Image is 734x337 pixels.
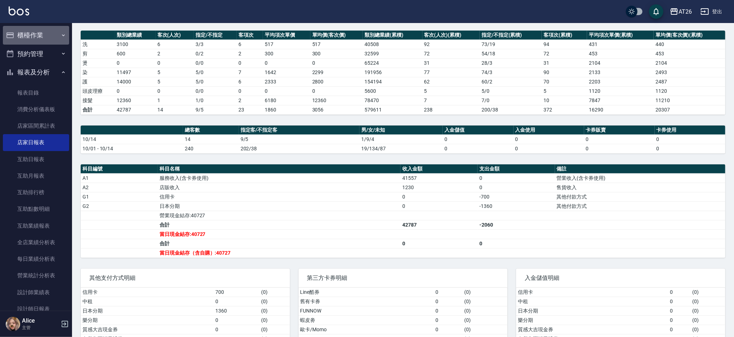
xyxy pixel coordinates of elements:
td: 300 [310,49,363,58]
td: G2 [81,201,158,211]
a: 互助日報表 [3,151,69,168]
td: 7 / 0 [480,96,542,105]
td: 營業現金結存:40727 [158,211,400,220]
td: 0 [434,315,463,325]
span: 其他支付方式明細 [89,274,281,282]
td: 14 [183,135,239,144]
td: 74 / 3 [480,68,542,77]
td: 0 [400,192,478,201]
td: ( 0 ) [690,288,725,297]
td: 0 [237,86,263,96]
td: 42787 [400,220,478,229]
td: 當日現金結存:40727 [158,229,400,239]
td: ( 0 ) [259,297,290,306]
td: 信用卡 [516,288,668,297]
td: 77 [422,68,480,77]
td: 0 [434,325,463,334]
td: 28 / 3 [480,58,542,68]
td: 3056 [310,105,363,114]
td: 90 [542,68,587,77]
td: 579611 [363,105,422,114]
td: 517 [310,40,363,49]
td: 0 [478,183,555,192]
td: 0 [115,58,156,68]
td: 12360 [115,96,156,105]
td: 蝦皮劵 [299,315,434,325]
th: 支出金額 [478,164,555,174]
th: 入金使用 [514,126,584,135]
td: 3 / 3 [194,40,237,49]
td: 60 / 2 [480,77,542,86]
td: A1 [81,173,158,183]
th: 客次(人次)(累積) [422,31,480,40]
td: 0 [214,325,259,334]
a: 設計師日報表 [3,301,69,317]
td: 中租 [81,297,214,306]
td: 0 [668,315,690,325]
td: Line酷券 [299,288,434,297]
td: -1360 [478,201,555,211]
td: 0 [434,297,463,306]
th: 入金儲值 [443,126,513,135]
td: 300 [263,49,310,58]
td: 6 [237,40,263,49]
td: 16290 [587,105,654,114]
td: 1/9/4 [359,135,443,144]
button: 櫃檯作業 [3,26,69,45]
td: 質感大吉現金券 [81,325,214,334]
td: 70 [542,77,587,86]
td: 31 [542,58,587,68]
td: 信用卡 [158,192,400,201]
th: 單均價(客次價)(累積) [654,31,725,40]
td: 1230 [400,183,478,192]
td: 店販收入 [158,183,400,192]
th: 備註 [555,164,725,174]
a: 報表目錄 [3,85,69,101]
td: 0 [668,325,690,334]
td: 0 [514,144,584,153]
td: 7 [237,68,263,77]
button: 報表及分析 [3,63,69,82]
td: 2 [156,49,194,58]
td: 0 [115,86,156,96]
td: 7 [422,96,480,105]
td: 0 [214,297,259,306]
p: 主管 [22,324,59,331]
td: ( 0 ) [690,297,725,306]
td: 頭皮理療 [81,86,115,96]
td: 94 [542,40,587,49]
td: 1 [156,96,194,105]
td: 1120 [587,86,654,96]
td: 191956 [363,68,422,77]
td: 10/01 - 10/14 [81,144,183,153]
td: 日本分期 [158,201,400,211]
td: ( 0 ) [690,315,725,325]
td: 0 [263,86,310,96]
td: 0 [478,173,555,183]
td: 護 [81,77,115,86]
td: 0 [400,201,478,211]
table: a dense table [81,164,725,258]
td: 19/134/87 [359,144,443,153]
a: 每日業績分析表 [3,251,69,267]
td: 23 [237,105,263,114]
td: 200/38 [480,105,542,114]
td: 5 / 0 [194,77,237,86]
td: 信用卡 [81,288,214,297]
td: 1120 [654,86,725,96]
td: ( 0 ) [462,306,507,315]
td: 14 [156,105,194,114]
table: a dense table [81,31,725,115]
h5: Alice [22,317,59,324]
td: G1 [81,192,158,201]
td: 3100 [115,40,156,49]
td: 9/5 [194,105,237,114]
td: 10 [542,96,587,105]
td: 0 / 2 [194,49,237,58]
td: 154194 [363,77,422,86]
td: 0 [443,135,513,144]
td: 日本分期 [516,306,668,315]
td: 5 [542,86,587,96]
td: 5 [422,86,480,96]
td: 0 [434,288,463,297]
